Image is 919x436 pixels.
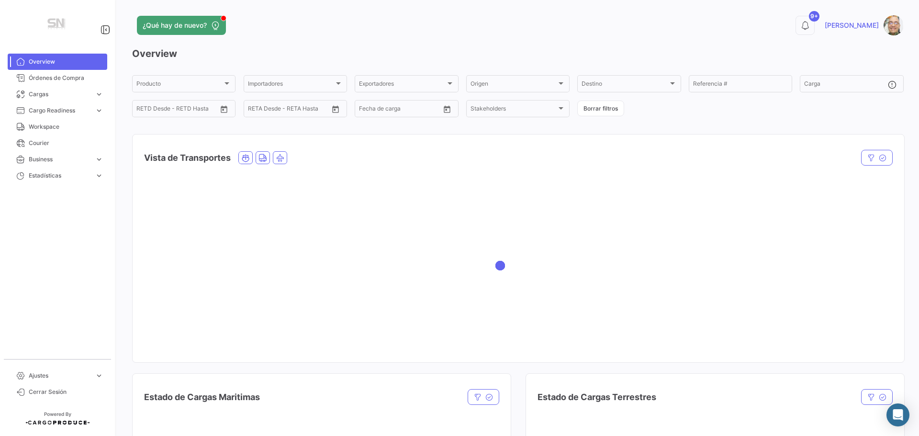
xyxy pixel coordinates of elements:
a: Overview [8,54,107,70]
img: Manufactura+Logo.png [34,11,81,38]
span: expand_more [95,171,103,180]
a: Workspace [8,119,107,135]
span: Órdenes de Compra [29,74,103,82]
button: Air [273,152,287,164]
span: Origen [471,82,557,89]
span: Exportadores [359,82,445,89]
span: ¿Qué hay de nuevo? [143,21,207,30]
input: Desde [248,107,265,113]
span: Importadores [248,82,334,89]
span: expand_more [95,106,103,115]
span: [PERSON_NAME] [825,21,879,30]
input: Hasta [160,107,199,113]
h4: Estado de Cargas Terrestres [538,391,656,404]
h3: Overview [132,47,904,60]
input: Desde [136,107,154,113]
a: Courier [8,135,107,151]
div: Abrir Intercom Messenger [886,403,909,426]
button: Open calendar [328,102,343,116]
span: Stakeholders [471,107,557,113]
input: Hasta [272,107,310,113]
span: Ajustes [29,371,91,380]
a: Órdenes de Compra [8,70,107,86]
input: Hasta [383,107,421,113]
h4: Estado de Cargas Maritimas [144,391,260,404]
button: Open calendar [440,102,454,116]
span: Estadísticas [29,171,91,180]
span: Workspace [29,123,103,131]
span: Cerrar Sesión [29,388,103,396]
span: Courier [29,139,103,147]
span: Cargas [29,90,91,99]
span: expand_more [95,371,103,380]
span: Producto [136,82,223,89]
button: Land [256,152,269,164]
button: ¿Qué hay de nuevo? [137,16,226,35]
input: Desde [359,107,376,113]
button: Borrar filtros [577,101,624,116]
button: Open calendar [217,102,231,116]
img: Captura.PNG [884,15,904,35]
span: expand_more [95,155,103,164]
span: Business [29,155,91,164]
span: expand_more [95,90,103,99]
h4: Vista de Transportes [144,151,231,165]
span: Overview [29,57,103,66]
span: Destino [582,82,668,89]
span: Cargo Readiness [29,106,91,115]
button: Ocean [239,152,252,164]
